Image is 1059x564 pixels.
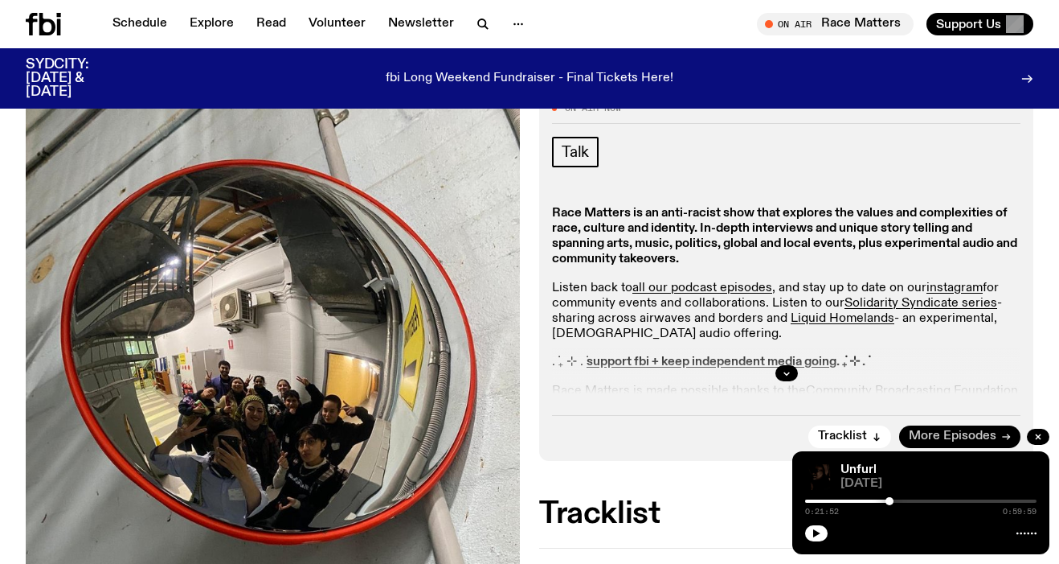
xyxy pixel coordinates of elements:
[103,13,177,35] a: Schedule
[844,297,997,310] a: Solidarity Syndicate series
[936,17,1001,31] span: Support Us
[562,143,589,161] span: Talk
[565,104,621,113] span: On Air Now
[926,13,1033,35] button: Support Us
[1003,508,1037,516] span: 0:59:59
[840,463,877,476] a: Unfurl
[299,13,375,35] a: Volunteer
[378,13,464,35] a: Newsletter
[791,312,894,325] a: Liquid Homelands
[26,58,129,99] h3: SYDCITY: [DATE] & [DATE]
[805,508,839,516] span: 0:21:52
[926,282,983,294] a: instagram
[808,426,891,448] button: Tracklist
[757,13,914,35] button: On AirRace Matters
[552,207,1017,266] strong: Race Matters is an anti-racist show that explores the values and complexities of race, culture an...
[818,430,867,443] span: Tracklist
[909,430,996,443] span: More Episodes
[539,500,1033,529] h2: Tracklist
[180,13,243,35] a: Explore
[552,281,1020,343] p: Listen back to , and stay up to date on our for community events and collaborations. Listen to ou...
[899,426,1020,448] a: More Episodes
[632,282,772,294] a: all our podcast episodes
[247,13,296,35] a: Read
[552,137,599,167] a: Talk
[840,478,1037,490] span: [DATE]
[386,72,673,86] p: fbi Long Weekend Fundraiser - Final Tickets Here!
